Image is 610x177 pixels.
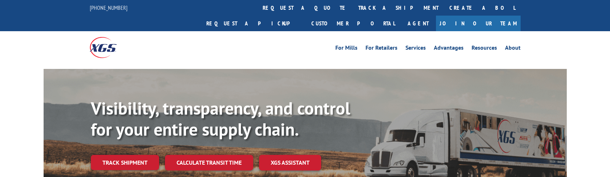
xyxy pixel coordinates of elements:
a: Join Our Team [436,16,521,31]
a: [PHONE_NUMBER] [90,4,128,11]
b: Visibility, transparency, and control for your entire supply chain. [91,97,350,140]
a: Advantages [434,45,464,53]
a: For Retailers [365,45,397,53]
a: For Mills [335,45,357,53]
a: Customer Portal [306,16,400,31]
a: About [505,45,521,53]
a: Calculate transit time [165,155,253,170]
a: Resources [472,45,497,53]
a: Agent [400,16,436,31]
a: Services [405,45,426,53]
a: Track shipment [91,155,159,170]
a: XGS ASSISTANT [259,155,321,170]
a: Request a pickup [201,16,306,31]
